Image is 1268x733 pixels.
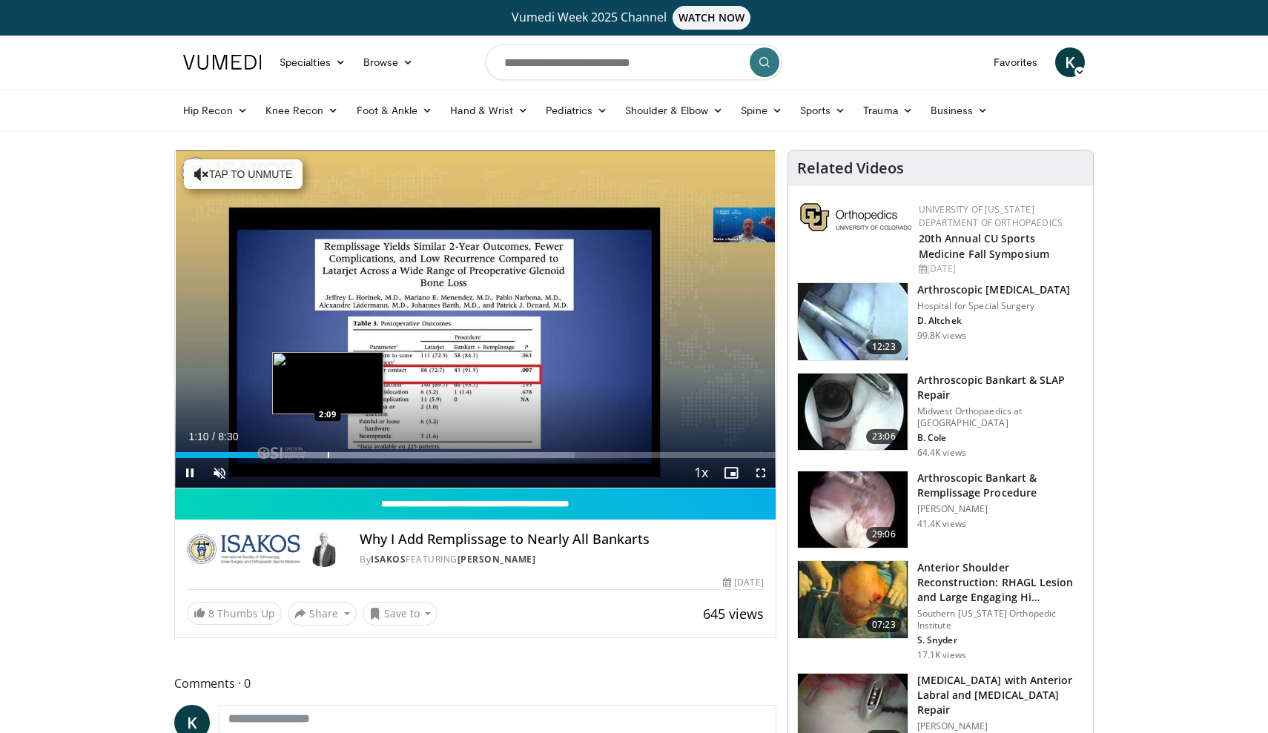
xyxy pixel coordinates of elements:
div: [DATE] [723,576,763,589]
span: 29:06 [866,527,902,542]
a: 23:06 Arthroscopic Bankart & SLAP Repair Midwest Orthopaedics at [GEOGRAPHIC_DATA] B. Cole 64.4K ... [797,373,1084,459]
p: 17.1K views [917,649,966,661]
a: Trauma [854,96,922,125]
span: WATCH NOW [673,6,751,30]
button: Unmute [205,458,234,488]
a: K [1055,47,1085,77]
h4: Why I Add Remplissage to Nearly All Bankarts [360,531,763,548]
p: [PERSON_NAME] [917,720,1084,732]
img: image.jpeg [272,352,383,414]
span: 1:10 [188,431,208,442]
a: Hip Recon [174,96,257,125]
a: 20th Annual CU Sports Medicine Fall Symposium [919,231,1049,261]
video-js: Video Player [175,150,776,488]
a: 29:06 Arthroscopic Bankart & Remplissage Procedure [PERSON_NAME] 41.4K views [797,471,1084,549]
span: 23:06 [866,429,902,444]
a: ISAKOS [371,553,406,565]
h3: Arthroscopic Bankart & Remplissage Procedure [917,471,1084,500]
p: 64.4K views [917,447,966,459]
img: Avatar [306,531,342,567]
a: Spine [732,96,790,125]
span: 8:30 [218,431,238,442]
p: [PERSON_NAME] [917,503,1084,515]
img: 355603a8-37da-49b6-856f-e00d7e9307d3.png.150x105_q85_autocrop_double_scale_upscale_version-0.2.png [800,203,911,231]
img: cole_0_3.png.150x105_q85_crop-smart_upscale.jpg [798,374,908,451]
a: Shoulder & Elbow [616,96,732,125]
button: Tap to unmute [184,159,303,189]
button: Enable picture-in-picture mode [716,458,746,488]
button: Pause [175,458,205,488]
a: Knee Recon [257,96,348,125]
a: Hand & Wrist [441,96,537,125]
p: Midwest Orthopaedics at [GEOGRAPHIC_DATA] [917,405,1084,429]
span: Comments 0 [174,674,776,693]
span: 645 views [703,605,764,623]
a: [PERSON_NAME] [458,553,536,565]
h3: Arthroscopic Bankart & SLAP Repair [917,373,1084,402]
button: Save to [363,602,438,626]
p: 41.4K views [917,518,966,530]
span: / [212,431,215,442]
p: S. Snyder [917,634,1084,646]
img: ISAKOS [187,531,300,567]
button: Share [288,602,357,626]
input: Search topics, interventions [486,44,782,80]
img: VuMedi Logo [183,55,262,70]
a: 8 Thumbs Up [187,602,282,625]
span: 8 [208,606,214,620]
a: Pediatrics [537,96,616,125]
span: 07:23 [866,617,902,632]
div: [DATE] [919,262,1081,276]
p: D. Altchek [917,315,1071,327]
div: Progress Bar [175,452,776,458]
a: Sports [791,96,855,125]
h4: Related Videos [797,159,904,177]
img: wolf_3.png.150x105_q85_crop-smart_upscale.jpg [798,471,908,548]
div: By FEATURING [360,553,763,566]
span: 12:23 [866,339,902,354]
button: Playback Rate [687,458,716,488]
a: Vumedi Week 2025 ChannelWATCH NOW [185,6,1083,30]
p: Southern [US_STATE] Orthopedic Institute [917,608,1084,631]
h3: Anterior Shoulder Reconstruction: RHAGL Lesion and Large Engaging Hi… [917,560,1084,605]
h3: Arthroscopic [MEDICAL_DATA] [917,282,1071,297]
a: Specialties [271,47,354,77]
a: 12:23 Arthroscopic [MEDICAL_DATA] Hospital for Special Surgery D. Altchek 99.8K views [797,282,1084,361]
p: 99.8K views [917,330,966,342]
a: Foot & Ankle [348,96,442,125]
a: Favorites [985,47,1046,77]
p: B. Cole [917,432,1084,444]
a: Business [922,96,997,125]
p: Hospital for Special Surgery [917,300,1071,312]
img: 10039_3.png.150x105_q85_crop-smart_upscale.jpg [798,283,908,360]
a: 07:23 Anterior Shoulder Reconstruction: RHAGL Lesion and Large Engaging Hi… Southern [US_STATE] O... [797,560,1084,661]
button: Fullscreen [746,458,776,488]
h3: [MEDICAL_DATA] with Anterior Labral and [MEDICAL_DATA] Repair [917,673,1084,717]
a: Browse [354,47,423,77]
a: University of [US_STATE] Department of Orthopaedics [919,203,1063,229]
img: eolv1L8ZdYrFVOcH4xMDoxOjBrO-I4W8.150x105_q85_crop-smart_upscale.jpg [798,561,908,638]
